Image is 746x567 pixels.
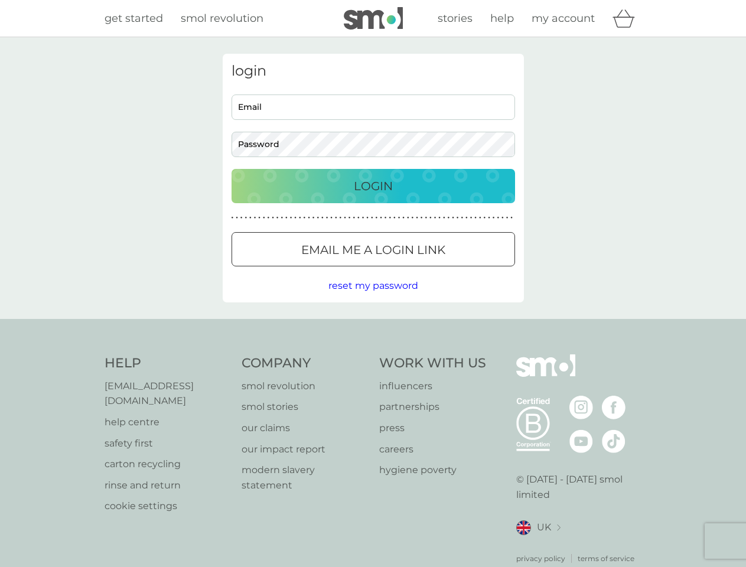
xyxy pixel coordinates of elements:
[317,215,319,221] p: ●
[181,12,263,25] span: smol revolution
[242,462,367,493] a: modern slavery statement
[105,478,230,493] a: rinse and return
[242,379,367,394] a: smol revolution
[299,215,301,221] p: ●
[506,215,509,221] p: ●
[516,354,575,395] img: smol
[328,280,418,291] span: reset my password
[249,215,252,221] p: ●
[443,215,445,221] p: ●
[516,553,565,564] p: privacy policy
[232,215,234,221] p: ●
[488,215,490,221] p: ●
[308,215,310,221] p: ●
[379,462,486,478] a: hygiene poverty
[232,169,515,203] button: Login
[490,12,514,25] span: help
[452,215,454,221] p: ●
[362,215,364,221] p: ●
[105,415,230,430] a: help centre
[357,215,360,221] p: ●
[438,10,473,27] a: stories
[379,399,486,415] a: partnerships
[105,379,230,409] a: [EMAIL_ADDRESS][DOMAIN_NAME]
[254,215,256,221] p: ●
[105,457,230,472] a: carton recycling
[389,215,391,221] p: ●
[240,215,243,221] p: ●
[569,429,593,453] img: visit the smol Youtube page
[421,215,423,221] p: ●
[578,553,634,564] p: terms of service
[232,63,515,80] h3: login
[501,215,504,221] p: ●
[602,429,626,453] img: visit the smol Tiktok page
[105,498,230,514] a: cookie settings
[340,215,342,221] p: ●
[490,10,514,27] a: help
[326,215,328,221] p: ●
[242,354,367,373] h4: Company
[493,215,495,221] p: ●
[602,396,626,419] img: visit the smol Facebook page
[321,215,324,221] p: ●
[379,421,486,436] a: press
[242,399,367,415] a: smol stories
[379,442,486,457] a: careers
[376,215,378,221] p: ●
[379,354,486,373] h4: Work With Us
[330,215,333,221] p: ●
[268,215,270,221] p: ●
[510,215,513,221] p: ●
[434,215,436,221] p: ●
[242,442,367,457] a: our impact report
[379,379,486,394] a: influencers
[412,215,414,221] p: ●
[328,278,418,294] button: reset my password
[344,7,403,30] img: smol
[105,12,163,25] span: get started
[294,215,297,221] p: ●
[105,436,230,451] a: safety first
[290,215,292,221] p: ●
[371,215,373,221] p: ●
[557,524,561,531] img: select a new location
[532,12,595,25] span: my account
[393,215,396,221] p: ●
[613,6,642,30] div: basket
[301,240,445,259] p: Email me a login link
[232,232,515,266] button: Email me a login link
[438,215,441,221] p: ●
[105,354,230,373] h4: Help
[245,215,247,221] p: ●
[429,215,432,221] p: ●
[448,215,450,221] p: ●
[304,215,306,221] p: ●
[380,215,382,221] p: ●
[407,215,409,221] p: ●
[537,520,551,535] span: UK
[402,215,405,221] p: ●
[461,215,463,221] p: ●
[497,215,499,221] p: ●
[344,215,346,221] p: ●
[516,472,642,502] p: © [DATE] - [DATE] smol limited
[258,215,260,221] p: ●
[348,215,351,221] p: ●
[312,215,315,221] p: ●
[385,215,387,221] p: ●
[569,396,593,419] img: visit the smol Instagram page
[398,215,400,221] p: ●
[470,215,473,221] p: ●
